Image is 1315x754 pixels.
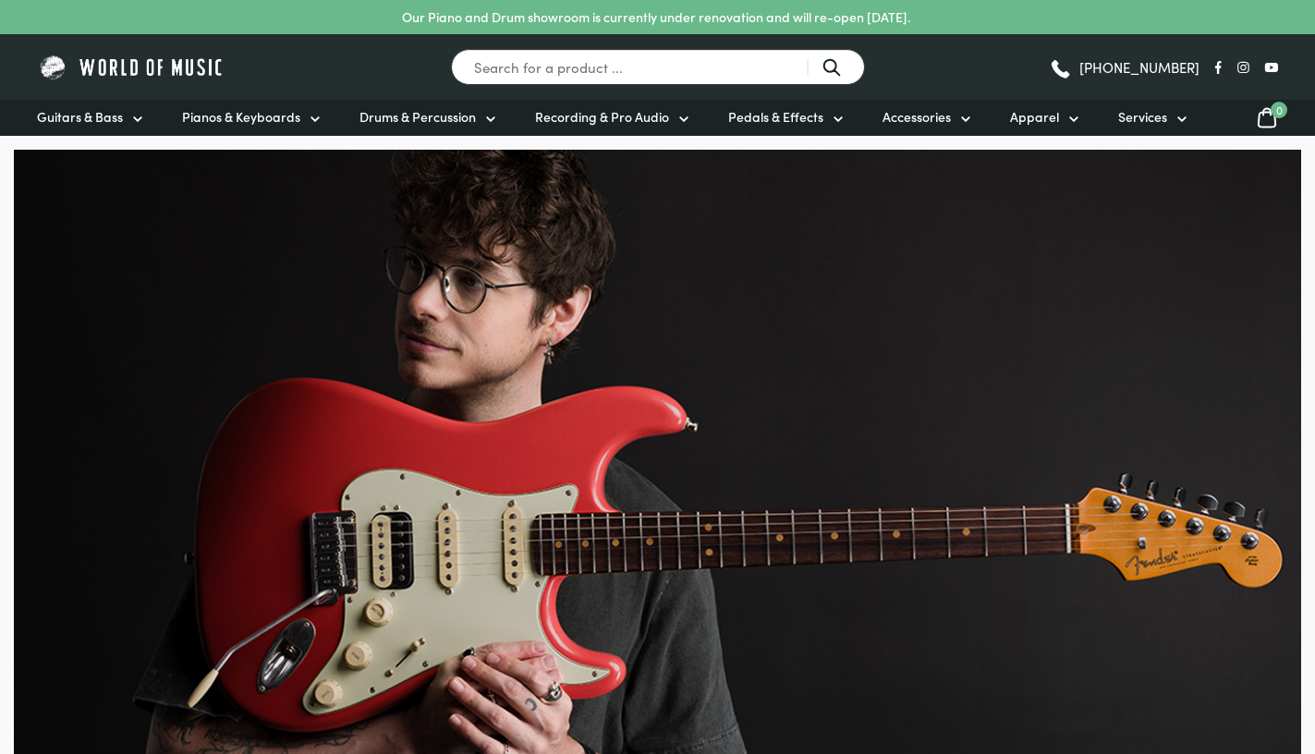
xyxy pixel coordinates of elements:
[359,107,476,127] span: Drums & Percussion
[182,107,300,127] span: Pianos & Keyboards
[1049,54,1199,81] a: [PHONE_NUMBER]
[883,107,951,127] span: Accessories
[37,53,226,81] img: World of Music
[728,107,823,127] span: Pedals & Effects
[535,107,669,127] span: Recording & Pro Audio
[1047,551,1315,754] iframe: Chat with our support team
[451,49,865,85] input: Search for a product ...
[37,107,123,127] span: Guitars & Bass
[402,7,910,27] p: Our Piano and Drum showroom is currently under renovation and will re-open [DATE].
[1010,107,1059,127] span: Apparel
[1271,102,1287,118] span: 0
[1118,107,1167,127] span: Services
[1079,60,1199,74] span: [PHONE_NUMBER]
